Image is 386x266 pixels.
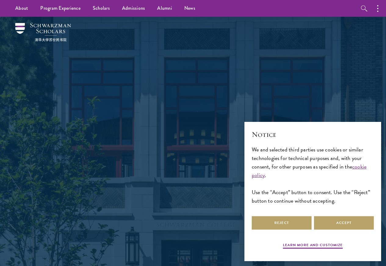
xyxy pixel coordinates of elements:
h2: Notice [252,129,374,140]
button: Learn more and customize [283,242,343,250]
a: cookie policy [252,162,366,179]
img: Schwarzman Scholars [15,23,71,41]
button: Reject [252,216,312,230]
button: Accept [314,216,374,230]
div: We and selected third parties use cookies or similar technologies for technical purposes and, wit... [252,145,374,205]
